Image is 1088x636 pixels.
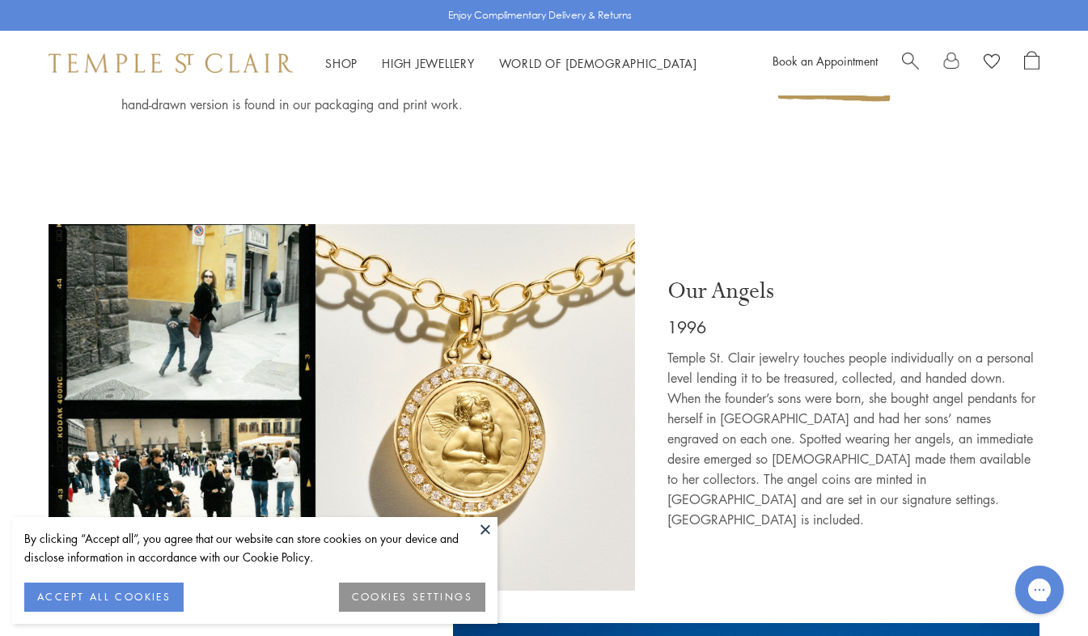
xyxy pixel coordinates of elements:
a: Search [902,51,919,75]
a: Book an Appointment [773,53,878,69]
a: World of [DEMOGRAPHIC_DATA]World of [DEMOGRAPHIC_DATA] [499,55,697,71]
a: ShopShop [325,55,358,71]
img: Temple St. Clair [49,53,293,73]
a: High JewelleryHigh Jewellery [382,55,475,71]
p: 1996 [667,314,1039,340]
button: COOKIES SETTINGS [339,583,485,612]
nav: Main navigation [325,53,697,74]
button: ACCEPT ALL COOKIES [24,583,184,612]
p: Our Angels [667,277,1039,306]
a: View Wishlist [984,51,1000,75]
a: Open Shopping Bag [1024,51,1039,75]
p: Enjoy Complimentary Delivery & Returns [448,7,632,23]
div: By clicking “Accept all”, you agree that our website can store cookies on your device and disclos... [24,529,485,566]
p: Temple St. Clair jewelry touches people individually on a personal level lending it to be treasur... [667,348,1039,530]
iframe: Gorgias live chat messenger [1007,560,1072,620]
